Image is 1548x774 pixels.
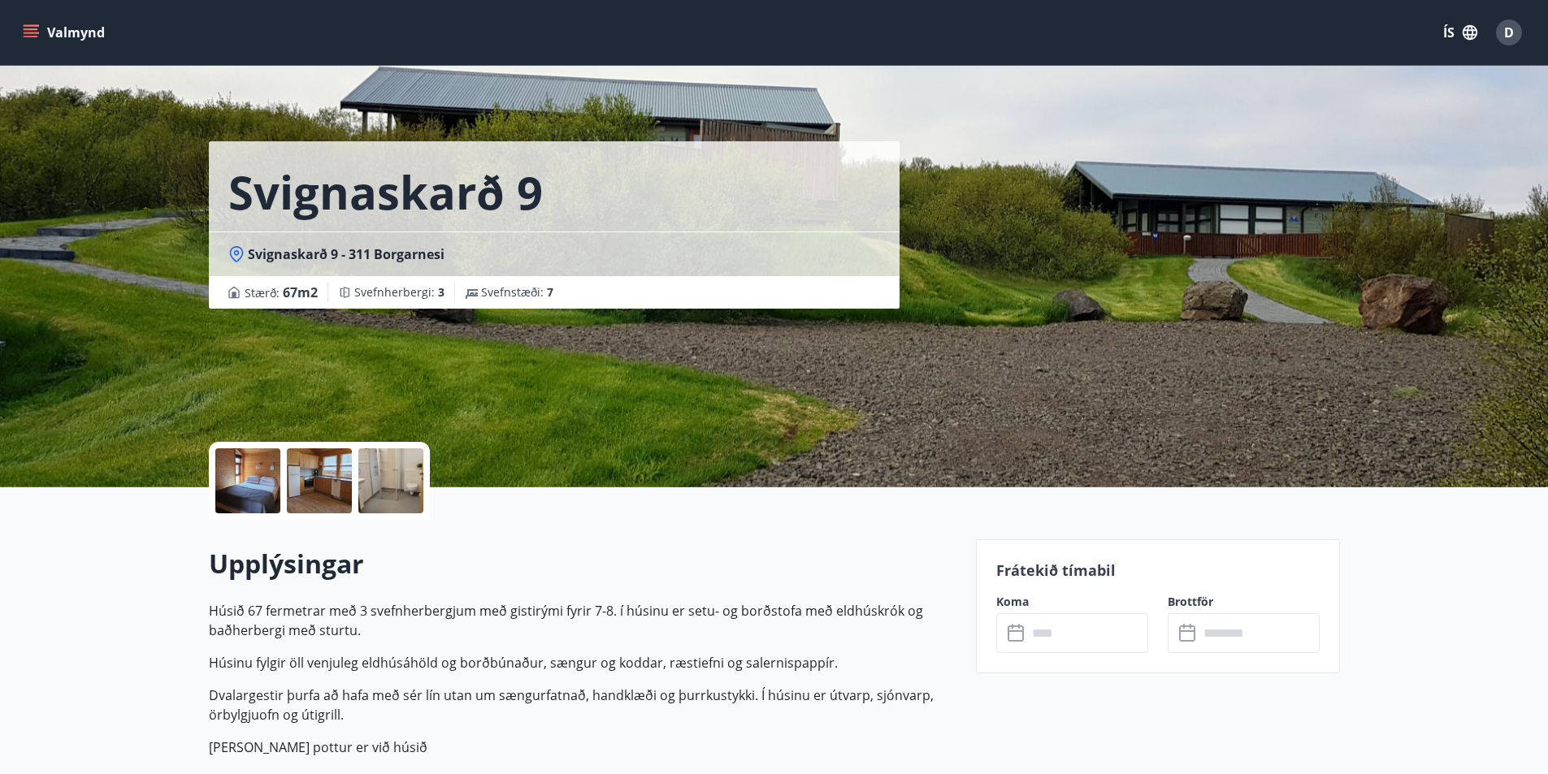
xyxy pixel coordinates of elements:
button: ÍS [1434,18,1486,47]
h1: Svignaskarð 9 [228,161,543,223]
p: [PERSON_NAME] pottur er við húsið [209,737,956,757]
span: 3 [438,284,444,300]
span: 7 [547,284,553,300]
p: Frátekið tímabil [996,560,1320,581]
h2: Upplýsingar [209,546,956,582]
span: 67 m2 [283,283,318,301]
p: Húsið 67 fermetrar með 3 svefnherbergjum með gistirými fyrir 7-8. í húsinu er setu- og borðstofa ... [209,601,956,640]
span: D [1504,24,1514,41]
label: Brottför [1168,594,1320,610]
label: Koma [996,594,1148,610]
span: Svefnherbergi : [354,284,444,301]
button: D [1489,13,1528,52]
span: Svefnstæði : [481,284,553,301]
p: Dvalargestir þurfa að hafa með sér lín utan um sængurfatnað, handklæði og þurrkustykki. Í húsinu ... [209,685,956,724]
span: Stærð : [245,283,318,302]
span: Svignaskarð 9 - 311 Borgarnesi [248,245,444,263]
button: menu [20,18,111,47]
p: Húsinu fylgir öll venjuleg eldhúsáhöld og borðbúnaður, sængur og koddar, ræstiefni og salernispap... [209,653,956,672]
